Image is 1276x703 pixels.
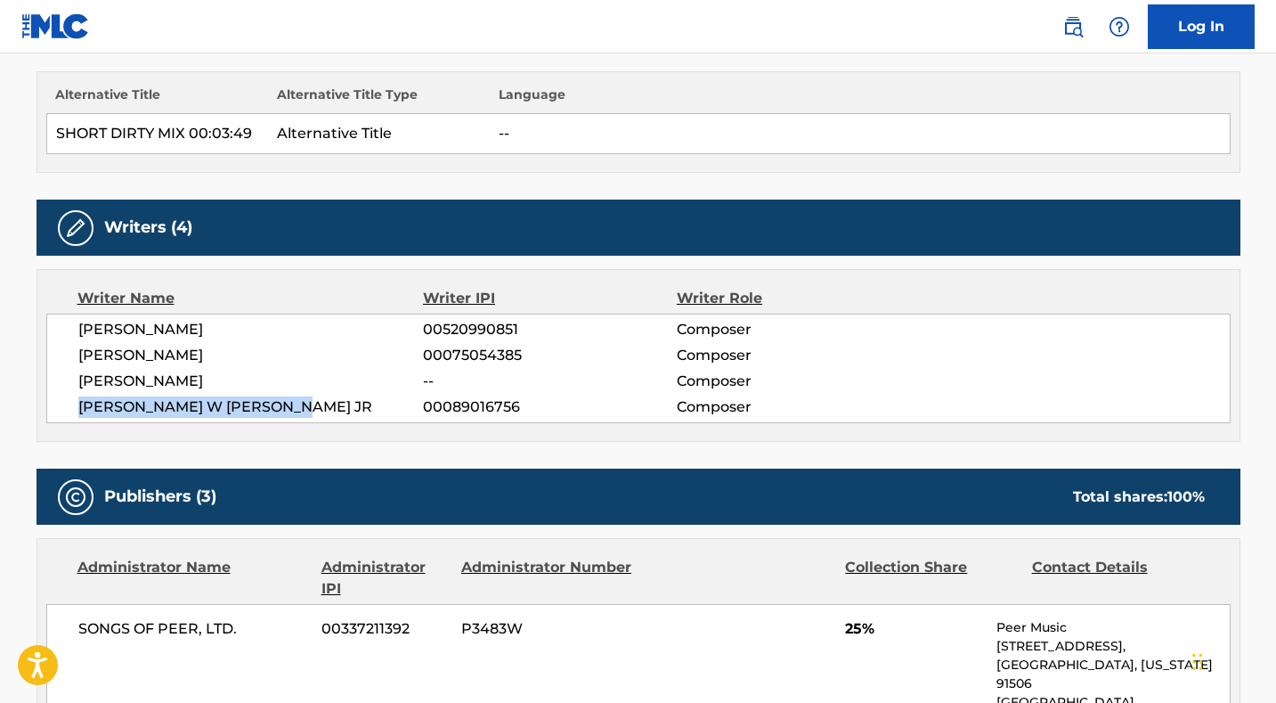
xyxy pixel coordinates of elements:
div: Collection Share [845,557,1018,600]
img: search [1062,16,1084,37]
td: -- [490,114,1230,154]
div: Administrator IPI [321,557,448,600]
th: Language [490,86,1230,114]
span: 25% [845,618,983,640]
img: Publishers [65,486,86,508]
span: [PERSON_NAME] [78,319,424,340]
span: -- [423,371,676,392]
span: Composer [677,319,907,340]
img: help [1109,16,1130,37]
iframe: Chat Widget [1187,617,1276,703]
span: P3483W [461,618,634,640]
span: 00337211392 [321,618,448,640]
th: Alternative Title Type [268,86,490,114]
span: [PERSON_NAME] [78,371,424,392]
h5: Publishers (3) [104,486,216,507]
div: Administrator Name [77,557,308,600]
h5: Writers (4) [104,217,192,238]
span: 00089016756 [423,396,676,418]
div: Contact Details [1032,557,1205,600]
div: Writer Name [77,288,424,309]
span: 00520990851 [423,319,676,340]
img: Writers [65,217,86,239]
a: Log In [1148,4,1255,49]
td: Alternative Title [268,114,490,154]
span: 00075054385 [423,345,676,366]
span: Composer [677,396,907,418]
th: Alternative Title [46,86,268,114]
p: [GEOGRAPHIC_DATA], [US_STATE] 91506 [996,656,1229,693]
div: Help [1101,9,1137,45]
p: Peer Music [996,618,1229,637]
a: Public Search [1055,9,1091,45]
span: [PERSON_NAME] [78,345,424,366]
img: MLC Logo [21,13,90,39]
span: [PERSON_NAME] W [PERSON_NAME] JR [78,396,424,418]
span: SONGS OF PEER, LTD. [78,618,309,640]
div: Total shares: [1073,486,1205,508]
div: Writer Role [677,288,907,309]
span: Composer [677,345,907,366]
td: SHORT DIRTY MIX 00:03:49 [46,114,268,154]
div: Drag [1192,635,1203,689]
div: Writer IPI [423,288,677,309]
span: Composer [677,371,907,392]
p: [STREET_ADDRESS], [996,637,1229,656]
span: 100 % [1167,488,1205,505]
div: Administrator Number [461,557,634,600]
